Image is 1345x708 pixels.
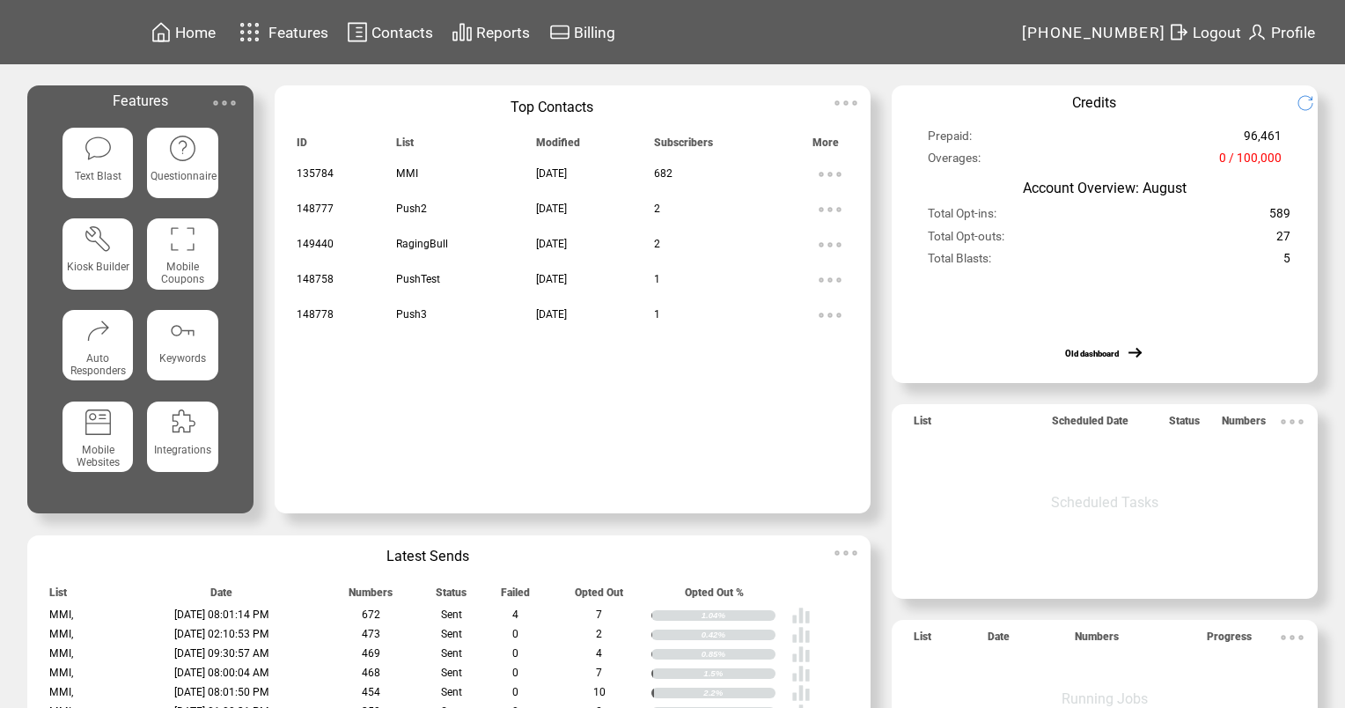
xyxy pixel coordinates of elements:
[77,444,120,468] span: Mobile Websites
[536,136,580,157] span: Modified
[512,608,518,621] span: 4
[536,308,567,321] span: [DATE]
[75,170,121,182] span: Text Blast
[512,686,518,698] span: 0
[84,134,113,163] img: text-blast.svg
[928,251,991,273] span: Total Blasts:
[207,85,242,121] img: ellypsis.svg
[702,610,775,621] div: 1.04%
[1165,18,1244,46] a: Logout
[1244,129,1282,151] span: 96,461
[791,606,811,625] img: poll%20-%20white.svg
[1023,180,1187,196] span: Account Overview: August
[596,667,602,679] span: 7
[396,136,414,157] span: List
[234,18,265,47] img: features.svg
[232,15,331,49] a: Features
[1072,94,1116,111] span: Credits
[928,129,972,151] span: Prepaid:
[928,229,1004,251] span: Total Opt-outs:
[396,203,427,215] span: Push2
[449,18,533,46] a: Reports
[1275,404,1310,439] img: ellypsis.svg
[1169,415,1200,435] span: Status
[812,227,848,262] img: ellypsis.svg
[297,136,307,157] span: ID
[685,586,744,607] span: Opted Out %
[828,85,864,121] img: ellypsis.svg
[914,415,931,435] span: List
[574,24,615,41] span: Billing
[371,24,433,41] span: Contacts
[49,667,73,679] span: MMI,
[1222,415,1266,435] span: Numbers
[914,631,931,651] span: List
[791,625,811,645] img: poll%20-%20white.svg
[436,586,467,607] span: Status
[654,308,660,321] span: 1
[147,218,217,296] a: Mobile Coupons
[512,667,518,679] span: 0
[828,535,864,571] img: ellypsis.svg
[168,134,197,163] img: questionnaire.svg
[654,203,660,215] span: 2
[441,628,462,640] span: Sent
[1207,631,1252,651] span: Progress
[1051,494,1158,511] span: Scheduled Tasks
[1275,620,1310,655] img: ellypsis.svg
[49,647,73,660] span: MMI,
[703,668,775,679] div: 1.5%
[62,402,133,479] a: Mobile Websites
[536,238,567,250] span: [DATE]
[151,21,172,43] img: home.svg
[1246,21,1268,43] img: profile.svg
[1052,415,1128,435] span: Scheduled Date
[593,686,606,698] span: 10
[1271,24,1315,41] span: Profile
[148,18,218,46] a: Home
[175,24,216,41] span: Home
[511,99,593,115] span: Top Contacts
[147,128,217,205] a: Questionnaire
[702,630,775,640] div: 0.42%
[536,203,567,215] span: [DATE]
[1075,631,1119,651] span: Numbers
[268,24,328,41] span: Features
[168,408,197,437] img: integrations.svg
[396,308,427,321] span: Push3
[174,667,269,679] span: [DATE] 08:00:04 AM
[536,167,567,180] span: [DATE]
[1297,94,1327,112] img: refresh.png
[575,586,623,607] span: Opted Out
[928,151,981,173] span: Overages:
[49,628,73,640] span: MMI,
[441,608,462,621] span: Sent
[154,444,211,456] span: Integrations
[297,273,334,285] span: 148758
[988,631,1010,651] span: Date
[386,548,469,564] span: Latest Sends
[62,310,133,387] a: Auto Responders
[1022,24,1166,41] span: [PHONE_NUMBER]
[501,586,530,607] span: Failed
[84,316,113,345] img: auto-responders.svg
[1244,18,1318,46] a: Profile
[1269,206,1290,228] span: 589
[654,167,672,180] span: 682
[362,628,380,640] span: 473
[70,352,126,377] span: Auto Responders
[297,167,334,180] span: 135784
[210,586,232,607] span: Date
[168,225,197,254] img: coupons.svg
[812,192,848,227] img: ellypsis.svg
[347,21,368,43] img: contacts.svg
[62,128,133,205] a: Text Blast
[547,18,618,46] a: Billing
[512,628,518,640] span: 0
[174,647,269,660] span: [DATE] 09:30:57 AM
[362,686,380,698] span: 454
[1219,151,1282,173] span: 0 / 100,000
[174,608,269,621] span: [DATE] 08:01:14 PM
[396,273,440,285] span: PushTest
[1065,349,1119,358] a: Old dashboard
